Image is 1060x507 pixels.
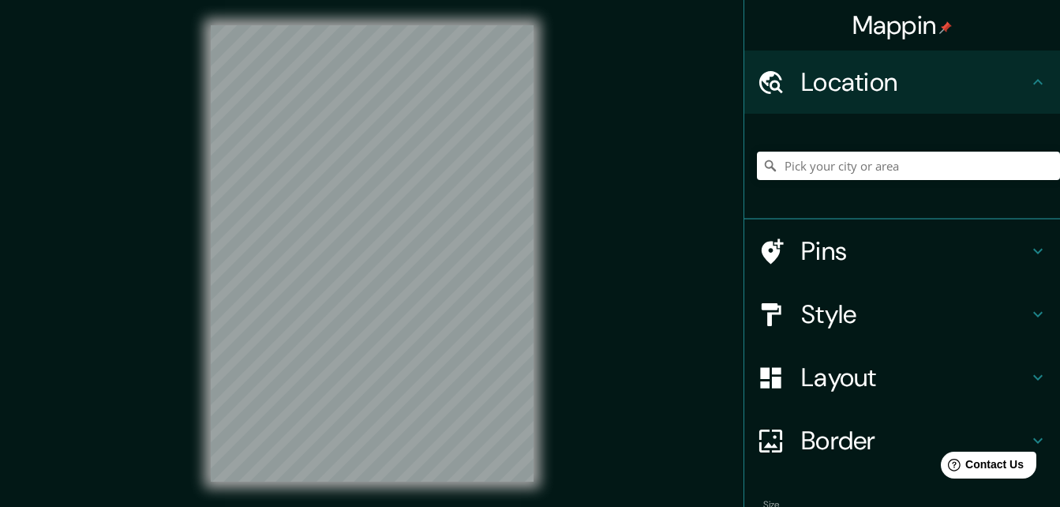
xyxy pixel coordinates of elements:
[801,362,1028,393] h4: Layout
[801,425,1028,456] h4: Border
[852,9,953,41] h4: Mappin
[801,299,1028,330] h4: Style
[801,235,1028,267] h4: Pins
[939,21,952,34] img: pin-icon.png
[757,152,1060,180] input: Pick your city or area
[744,51,1060,114] div: Location
[211,25,534,482] canvas: Map
[801,66,1028,98] h4: Location
[744,346,1060,409] div: Layout
[920,445,1043,490] iframe: Help widget launcher
[744,283,1060,346] div: Style
[744,220,1060,283] div: Pins
[744,409,1060,472] div: Border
